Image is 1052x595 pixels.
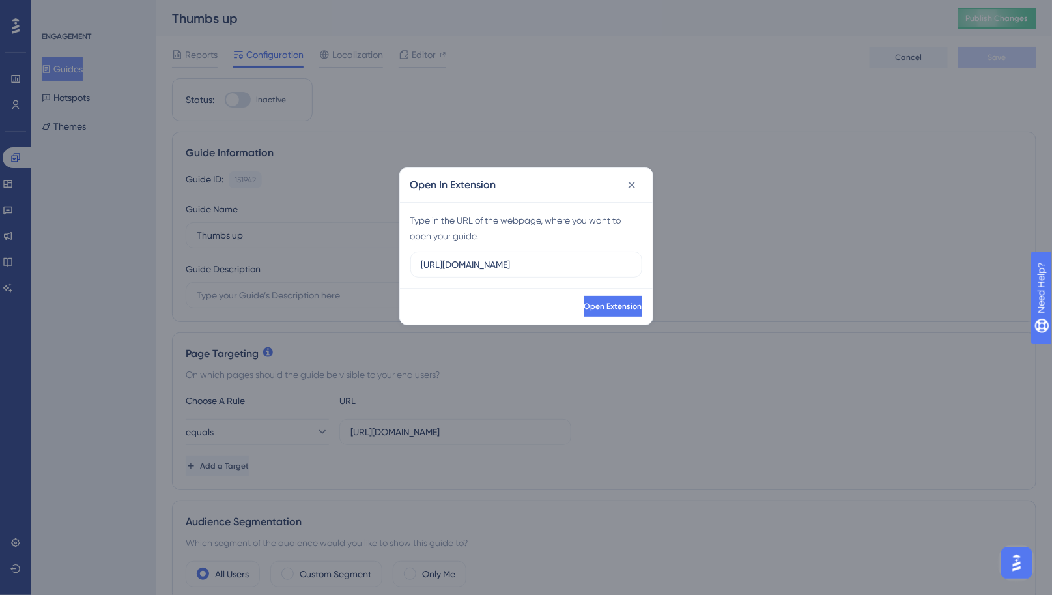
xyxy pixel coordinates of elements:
iframe: UserGuiding AI Assistant Launcher [997,544,1036,583]
div: Type in the URL of the webpage, where you want to open your guide. [410,212,642,244]
h2: Open In Extension [410,177,496,193]
input: URL [421,257,631,272]
span: Need Help? [31,3,81,19]
span: Open Extension [584,301,642,312]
